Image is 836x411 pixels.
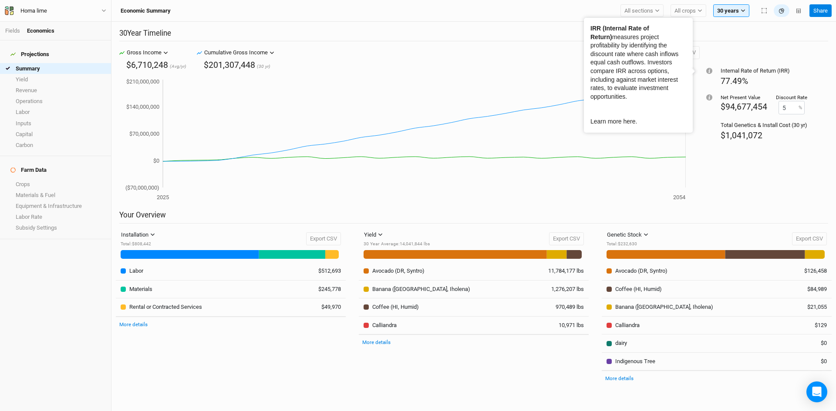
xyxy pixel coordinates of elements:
[372,321,397,329] div: Calliandra
[119,321,148,327] a: More details
[615,303,713,311] div: Banana (HI, Iholena)
[372,285,470,293] div: Banana (HI, Iholena)
[673,194,686,200] tspan: 2054
[590,118,637,125] a: Learn more here.
[257,63,270,70] span: (30 yr)
[799,104,802,111] label: %
[615,339,627,347] div: dairy
[126,59,168,71] div: $6,710,248
[590,24,686,101] div: measures project profitability by identifying the discount rate where cash inflows equal cash out...
[721,76,748,86] span: 77.49%
[721,130,762,140] span: $1,041,072
[603,228,652,241] button: Genetic Stock
[674,7,696,15] span: All crops
[721,67,807,75] div: Internal Rate of Return (IRR)
[20,7,47,15] div: Homa lime
[620,4,664,17] button: All sections
[27,27,54,35] div: Economics
[590,25,649,40] b: IRR (Internal Rate of Return)
[721,102,767,112] span: $94,677,454
[127,48,162,57] div: Gross Income
[204,48,268,57] div: Cumulative Gross Income
[543,262,589,280] td: 11,784,177 lbs
[126,104,159,110] tspan: $140,000,000
[5,27,20,34] a: Fields
[119,211,828,223] h2: Your Overview
[10,51,49,58] div: Projections
[615,321,640,329] div: Calliandra
[121,7,171,14] h3: Economic Summary
[129,267,143,275] div: Labor
[543,298,589,317] td: 970,489 lbs
[129,130,159,137] tspan: $70,000,000
[785,334,832,353] td: $0
[360,228,387,241] button: Yield
[10,167,47,174] div: Farm Data
[607,231,642,239] div: Genetic Stock
[624,7,653,15] span: All sections
[300,280,346,298] td: $245,778
[372,267,425,275] div: Avocado (DR, Syntro)
[705,94,713,101] div: Tooltip anchor
[785,352,832,371] td: $0
[364,241,430,247] div: 30 Year Average : 14,041,844 lbs
[306,232,341,245] button: Export CSV
[607,241,652,247] div: Total : $232,630
[300,262,346,280] td: $512,693
[121,241,159,247] div: Total : $808,442
[779,101,805,114] input: 0
[785,298,832,317] td: $21,055
[543,280,589,298] td: 1,276,207 lbs
[776,94,807,101] div: Discount Rate
[157,194,169,200] tspan: 2025
[129,285,152,293] div: Materials
[785,262,832,280] td: $126,458
[204,59,255,71] div: $201,307,448
[126,78,159,85] tspan: $210,000,000
[615,267,667,275] div: Avocado (DR, Syntro)
[129,303,202,311] div: Rental or Contracted Services
[615,358,655,365] div: Indigenous Tree
[117,228,159,241] button: Installation
[543,316,589,334] td: 10,971 lbs
[125,184,159,191] tspan: ($70,000,000)
[721,121,807,129] div: Total Genetics & Install Cost (30 yr)
[549,232,584,245] button: Export CSV
[671,4,706,17] button: All crops
[785,316,832,334] td: $129
[170,63,186,70] span: (Avg/yr)
[721,94,767,101] div: Net Present Value
[785,280,832,298] td: $84,989
[792,232,827,245] button: Export CSV
[125,46,170,59] button: Gross Income
[153,157,159,164] tspan: $0
[362,339,391,345] a: More details
[121,231,148,239] div: Installation
[713,4,749,17] button: 30 years
[4,6,107,16] button: Homa lime
[809,4,832,17] button: Share
[605,375,634,381] a: More details
[300,298,346,317] td: $49,970
[806,381,827,402] div: Open Intercom Messenger
[705,67,713,75] div: Tooltip anchor
[119,29,828,41] h2: 30 Year Timeline
[364,231,376,239] div: Yield
[615,285,662,293] div: Coffee (HI, Humid)
[372,303,419,311] div: Coffee (HI, Humid)
[202,46,276,59] button: Cumulative Gross Income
